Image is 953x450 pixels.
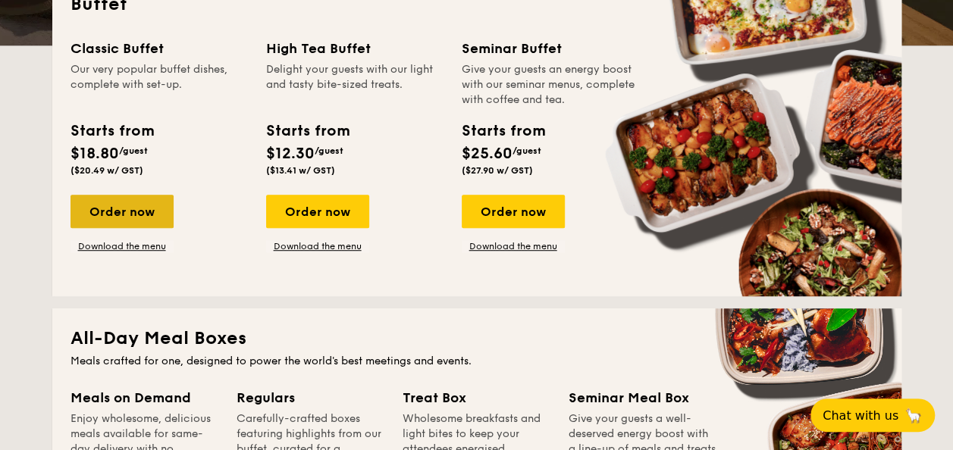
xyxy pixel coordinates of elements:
[462,120,544,142] div: Starts from
[71,120,153,142] div: Starts from
[71,387,218,408] div: Meals on Demand
[71,62,248,108] div: Our very popular buffet dishes, complete with set-up.
[71,240,174,252] a: Download the menu
[315,145,343,156] span: /guest
[266,120,349,142] div: Starts from
[71,165,143,176] span: ($20.49 w/ GST)
[569,387,716,408] div: Seminar Meal Box
[71,145,119,163] span: $18.80
[462,165,533,176] span: ($27.90 w/ GST)
[266,240,369,252] a: Download the menu
[462,62,639,108] div: Give your guests an energy boost with our seminar menus, complete with coffee and tea.
[266,145,315,163] span: $12.30
[462,38,639,59] div: Seminar Buffet
[266,165,335,176] span: ($13.41 w/ GST)
[904,407,923,424] span: 🦙
[266,38,444,59] div: High Tea Buffet
[403,387,550,408] div: Treat Box
[71,354,883,369] div: Meals crafted for one, designed to power the world's best meetings and events.
[71,195,174,228] div: Order now
[119,145,148,156] span: /guest
[71,327,883,351] h2: All-Day Meal Boxes
[823,408,898,423] span: Chat with us
[462,240,565,252] a: Download the menu
[462,145,513,163] span: $25.60
[266,195,369,228] div: Order now
[462,195,565,228] div: Order now
[71,38,248,59] div: Classic Buffet
[810,398,935,432] button: Chat with us🦙
[513,145,541,156] span: /guest
[237,387,384,408] div: Regulars
[266,62,444,108] div: Delight your guests with our light and tasty bite-sized treats.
